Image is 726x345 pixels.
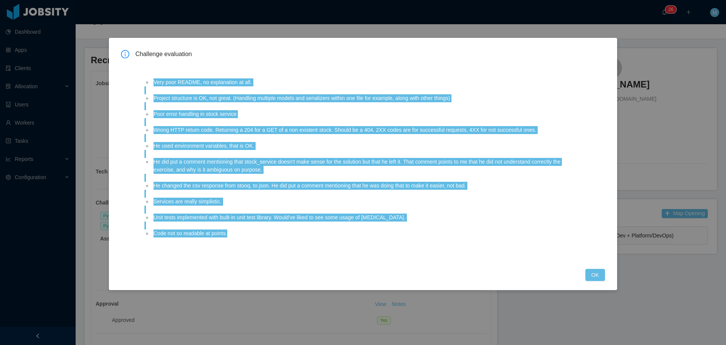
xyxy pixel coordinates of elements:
li: Services are really simplistic. [152,198,576,206]
li: Very poor README, no explanation at all. [152,78,576,86]
li: Unit tests implemented with built-in unit test library. Would've liked to see some usage of [MEDI... [152,214,576,222]
li: Project structure is OK, not great. (Handling multiple models and serializers within one file for... [152,94,576,102]
i: icon: info-circle [121,50,129,58]
li: Wrong HTTP return code. Returning a 204 for a GET of a non existent stock. Should be a 404. 2XX c... [152,126,576,134]
li: He did put a comment mentioning that stock_service doesn't make sense for the solution but that h... [152,158,576,174]
li: Code not so readable at points. [152,229,576,237]
li: Poor error handling in stock service [152,110,576,118]
li: He changed the csv response from stooq, to json. He did put a comment mentioning that he was doin... [152,182,576,190]
li: He used environment variables, that is OK. [152,142,576,150]
button: OK [585,269,605,281]
span: Challenge evaluation [135,50,605,58]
